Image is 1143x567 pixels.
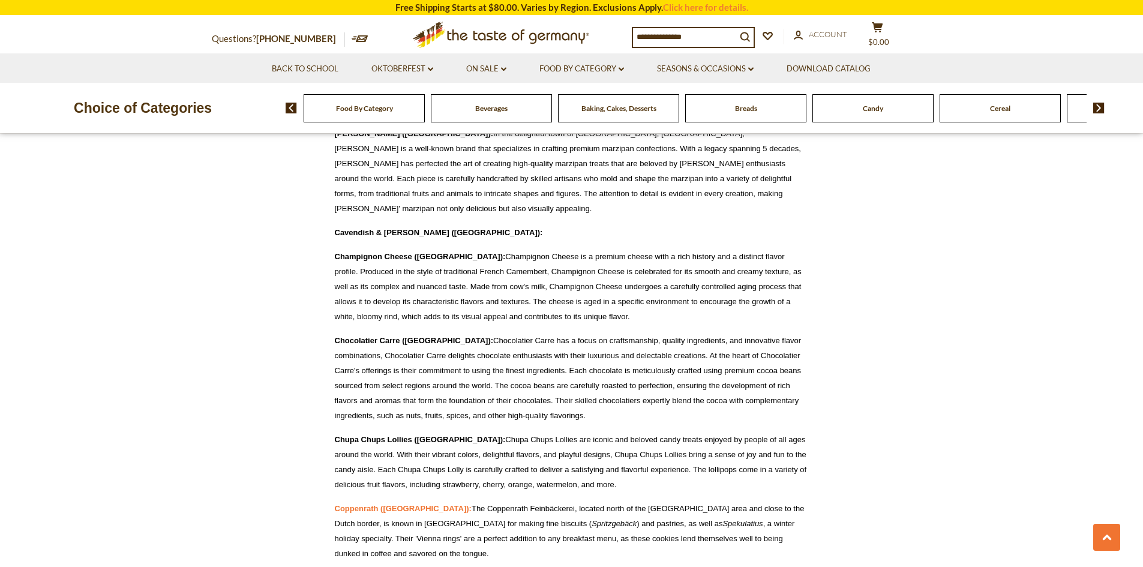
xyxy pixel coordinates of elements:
[592,519,637,528] em: Spritzgebäck
[336,104,393,113] a: Food By Category
[722,519,763,528] em: Spekulatius
[663,2,748,13] a: Click here for details.
[335,435,506,444] a: Chupa Chups Lollies ([GEOGRAPHIC_DATA]):
[371,62,433,76] a: Oktoberfest
[272,62,338,76] a: Back to School
[335,504,472,513] a: Coppenrath ([GEOGRAPHIC_DATA]):
[335,228,543,237] span: Cavendish & [PERSON_NAME] ([GEOGRAPHIC_DATA]):
[990,104,1010,113] a: Cereal
[657,62,754,76] a: Seasons & Occasions
[475,104,508,113] a: Beverages
[868,37,889,47] span: $0.00
[335,435,807,489] span: Chupa Chups Lollies are iconic and beloved candy treats enjoyed by people of all ages around the ...
[735,104,757,113] a: Breads
[335,336,494,345] span: Chocolatier Carre ([GEOGRAPHIC_DATA]):
[863,104,883,113] a: Candy
[256,33,336,44] a: [PHONE_NUMBER]
[335,336,802,420] span: Chocolatier Carre has a focus on craftsmanship, quality ingredients, and innovative flavor combin...
[335,504,805,558] span: The Coppenrath Feinbäckerei, located north of the [GEOGRAPHIC_DATA] area and close to the Dutch b...
[581,104,656,113] a: Baking, Cakes, Desserts
[212,31,345,47] p: Questions?
[466,62,506,76] a: On Sale
[860,22,896,52] button: $0.00
[335,226,543,237] a: Cavendish & [PERSON_NAME] ([GEOGRAPHIC_DATA]):
[335,252,802,321] span: Champignon Cheese is a premium cheese with a rich history and a distinct flavor profile. Produced...
[787,62,871,76] a: Download Catalog
[539,62,624,76] a: Food By Category
[335,252,506,261] a: Champignon Cheese ([GEOGRAPHIC_DATA]):
[1093,103,1105,113] img: next arrow
[809,29,847,39] span: Account
[286,103,297,113] img: previous arrow
[794,28,847,41] a: Account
